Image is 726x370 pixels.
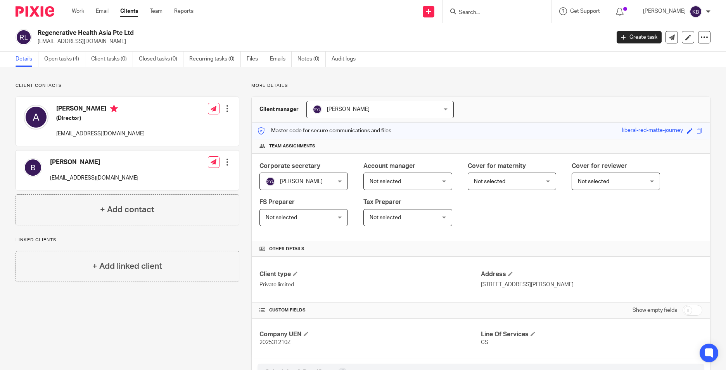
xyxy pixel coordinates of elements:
p: Master code for secure communications and files [258,127,391,135]
span: Not selected [370,215,401,220]
img: svg%3E [266,177,275,186]
div: liberal-red-matte-journey [622,126,683,135]
img: Pixie [16,6,54,17]
i: Primary [110,105,118,112]
img: svg%3E [16,29,32,45]
label: Show empty fields [633,306,677,314]
a: Recurring tasks (0) [189,52,241,67]
span: Get Support [570,9,600,14]
img: svg%3E [24,105,48,130]
span: Team assignments [269,143,315,149]
a: Notes (0) [297,52,326,67]
a: Audit logs [332,52,361,67]
span: Cover for reviewer [572,163,627,169]
span: Account manager [363,163,415,169]
a: Open tasks (4) [44,52,85,67]
h2: Regenerative Health Asia Pte Ltd [38,29,491,37]
span: Cover for maternity [468,163,526,169]
p: Client contacts [16,83,239,89]
p: Linked clients [16,237,239,243]
h4: + Add linked client [92,260,162,272]
h4: [PERSON_NAME] [56,105,145,114]
a: Client tasks (0) [91,52,133,67]
a: Create task [617,31,662,43]
a: Files [247,52,264,67]
h4: Address [481,270,702,278]
p: [PERSON_NAME] [643,7,686,15]
p: [EMAIL_ADDRESS][DOMAIN_NAME] [56,130,145,138]
span: Not selected [578,179,609,184]
a: Reports [174,7,194,15]
span: Tax Preparer [363,199,401,205]
p: [EMAIL_ADDRESS][DOMAIN_NAME] [38,38,605,45]
span: Not selected [474,179,505,184]
span: FS Preparer [259,199,295,205]
span: CS [481,340,488,345]
p: [EMAIL_ADDRESS][DOMAIN_NAME] [50,174,138,182]
a: Emails [270,52,292,67]
p: Private limited [259,281,481,289]
a: Details [16,52,38,67]
h4: [PERSON_NAME] [50,158,138,166]
h4: Line Of Services [481,330,702,339]
span: [PERSON_NAME] [280,179,323,184]
img: svg%3E [24,158,42,177]
span: Other details [269,246,304,252]
a: Closed tasks (0) [139,52,183,67]
h4: Client type [259,270,481,278]
p: [STREET_ADDRESS][PERSON_NAME] [481,281,702,289]
h3: Client manager [259,105,299,113]
a: Clients [120,7,138,15]
span: [PERSON_NAME] [327,107,370,112]
h4: Company UEN [259,330,481,339]
img: svg%3E [313,105,322,114]
h4: + Add contact [100,204,154,216]
span: Not selected [266,215,297,220]
a: Work [72,7,84,15]
a: Email [96,7,109,15]
h5: (Director) [56,114,145,122]
span: Corporate secretary [259,163,320,169]
span: 202531210Z [259,340,290,345]
a: Team [150,7,162,15]
input: Search [458,9,528,16]
h4: CUSTOM FIELDS [259,307,481,313]
img: svg%3E [690,5,702,18]
span: Not selected [370,179,401,184]
p: More details [251,83,710,89]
